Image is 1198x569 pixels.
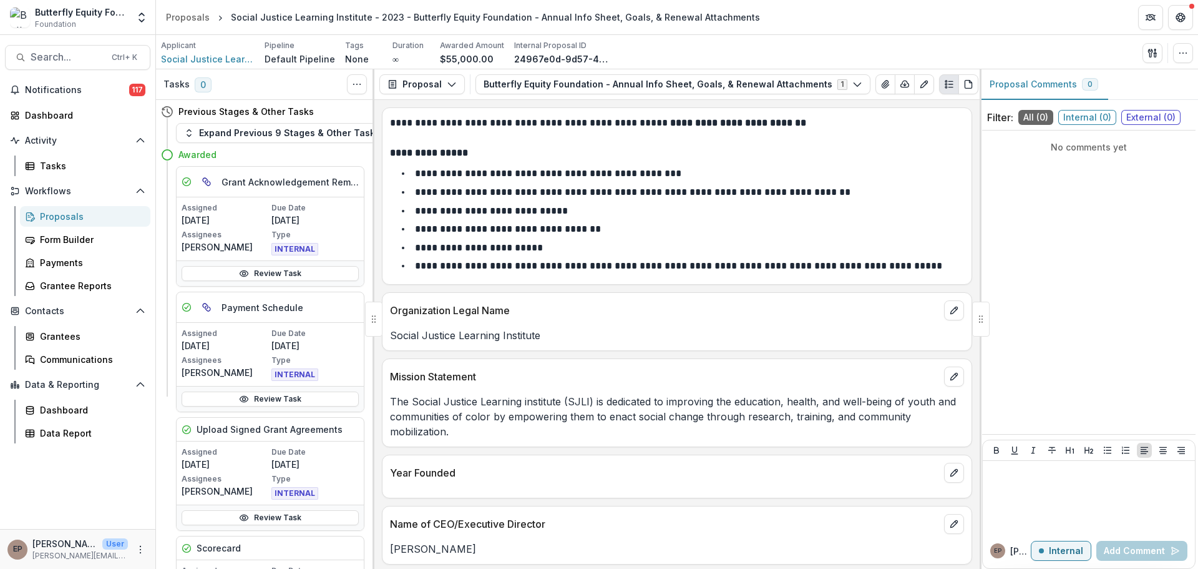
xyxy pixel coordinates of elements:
[197,172,217,192] button: View dependent tasks
[1049,546,1083,557] p: Internal
[40,427,140,440] div: Data Report
[390,328,964,343] p: Social Justice Learning Institute
[390,465,939,480] p: Year Founded
[1088,80,1093,89] span: 0
[271,202,359,214] p: Due Date
[390,394,964,439] p: The Social Justice Learning institute (SJLI) is dedicated to improving the education, health, and...
[32,537,97,550] p: [PERSON_NAME]
[133,542,148,557] button: More
[178,148,217,161] h4: Awarded
[1118,443,1133,458] button: Ordered List
[1081,443,1096,458] button: Heading 2
[1121,110,1181,125] span: External ( 0 )
[939,74,959,94] button: Plaintext view
[1168,5,1193,30] button: Get Help
[390,369,939,384] p: Mission Statement
[40,353,140,366] div: Communications
[161,40,196,51] p: Applicant
[20,206,150,227] a: Proposals
[514,40,587,51] p: Internal Proposal ID
[20,275,150,296] a: Grantee Reports
[345,40,364,51] p: Tags
[40,256,140,269] div: Payments
[5,301,150,321] button: Open Contacts
[271,369,318,381] span: INTERNAL
[182,202,269,214] p: Assigned
[25,306,130,317] span: Contacts
[1174,443,1189,458] button: Align Right
[178,105,314,118] h4: Previous Stages & Other Tasks
[944,463,964,483] button: edit
[197,297,217,317] button: View dependent tasks
[20,252,150,273] a: Payments
[129,84,145,96] span: 117
[109,51,140,64] div: Ctrl + K
[271,229,359,240] p: Type
[182,510,359,525] a: Review Task
[1026,443,1041,458] button: Italicize
[31,51,104,63] span: Search...
[1058,110,1116,125] span: Internal ( 0 )
[161,52,255,66] a: Social Justice Learning Institute
[1063,443,1078,458] button: Heading 1
[875,74,895,94] button: View Attached Files
[133,5,150,30] button: Open entity switcher
[182,328,269,339] p: Assigned
[987,110,1013,125] p: Filter:
[20,423,150,443] a: Data Report
[25,136,130,146] span: Activity
[390,303,939,318] p: Organization Legal Name
[271,487,318,500] span: INTERNAL
[392,40,424,51] p: Duration
[35,19,76,30] span: Foundation
[40,279,140,292] div: Grantee Reports
[475,74,870,94] button: Butterfly Equity Foundation - Annual Info Sheet, Goals, & Renewal Attachments1
[5,80,150,100] button: Notifications117
[197,423,343,436] h5: Upload Signed Grant Agreements
[944,514,964,534] button: edit
[989,443,1004,458] button: Bold
[182,229,269,240] p: Assignees
[958,74,978,94] button: PDF view
[182,366,269,379] p: [PERSON_NAME]
[271,473,359,485] p: Type
[222,301,303,314] h5: Payment Schedule
[35,6,128,19] div: Butterfly Equity Foundation
[265,52,335,66] p: Default Pipeline
[182,214,269,227] p: [DATE]
[271,458,359,471] p: [DATE]
[20,156,150,176] a: Tasks
[25,186,130,197] span: Workflows
[514,52,608,66] p: 24967e0d-9d57-4984-a6b3-943fcfb18fe4
[1018,110,1053,125] span: All ( 0 )
[271,214,359,227] p: [DATE]
[944,300,964,320] button: edit
[347,74,367,94] button: Toggle View Cancelled Tasks
[5,131,150,151] button: Open Activity
[25,380,130,390] span: Data & Reporting
[40,159,140,172] div: Tasks
[440,52,494,66] p: $55,000.00
[20,326,150,347] a: Grantees
[182,473,269,485] p: Assignees
[271,447,359,458] p: Due Date
[182,392,359,407] a: Review Task
[1156,443,1171,458] button: Align Center
[379,74,465,94] button: Proposal
[182,447,269,458] p: Assigned
[271,355,359,366] p: Type
[1010,545,1031,558] p: [PERSON_NAME]
[5,181,150,201] button: Open Workflows
[271,328,359,339] p: Due Date
[176,123,388,143] button: Expand Previous 9 Stages & Other Tasks
[1045,443,1059,458] button: Strike
[5,375,150,395] button: Open Data & Reporting
[182,458,269,471] p: [DATE]
[440,40,504,51] p: Awarded Amount
[914,74,934,94] button: Edit as form
[1137,443,1152,458] button: Align Left
[265,40,295,51] p: Pipeline
[25,85,129,96] span: Notifications
[1138,5,1163,30] button: Partners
